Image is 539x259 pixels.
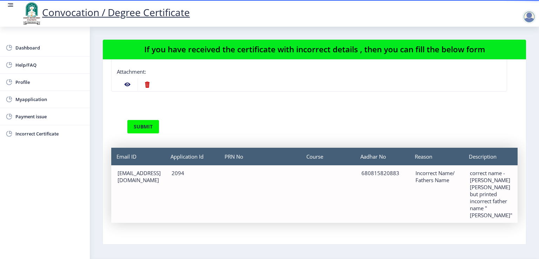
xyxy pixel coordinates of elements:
[165,148,219,165] div: Application Id
[21,1,42,25] img: logo
[15,95,84,104] span: Myapplication
[118,170,159,184] div: [EMAIL_ADDRESS][DOMAIN_NAME]
[127,120,159,134] button: submit
[15,78,84,86] span: Profile
[15,129,84,138] span: Incorrect Certificate
[219,148,301,165] div: PRN No
[301,148,355,165] div: Course
[117,68,146,75] label: Attachment:
[172,170,213,177] div: 2094
[15,61,84,69] span: Help/FAQ
[464,148,518,165] div: Description
[117,78,138,91] nb-action: View File
[470,170,511,219] div: correct name - [PERSON_NAME] [PERSON_NAME] but printed incorrect father name "[PERSON_NAME]"
[415,170,457,184] div: Incorrect Name/ Fathers Name
[103,40,526,60] nb-card-header: If you have received the certificate with incorrect details , then you can fill the below form
[361,170,403,177] div: 680815820883
[410,148,464,165] div: Reason
[111,148,165,165] div: Email ID
[15,44,84,52] span: Dashboard
[138,78,157,91] nb-action: Delete File
[21,6,190,19] a: Convocation / Degree Certificate
[15,112,84,121] span: Payment issue
[355,148,409,165] div: Aadhar No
